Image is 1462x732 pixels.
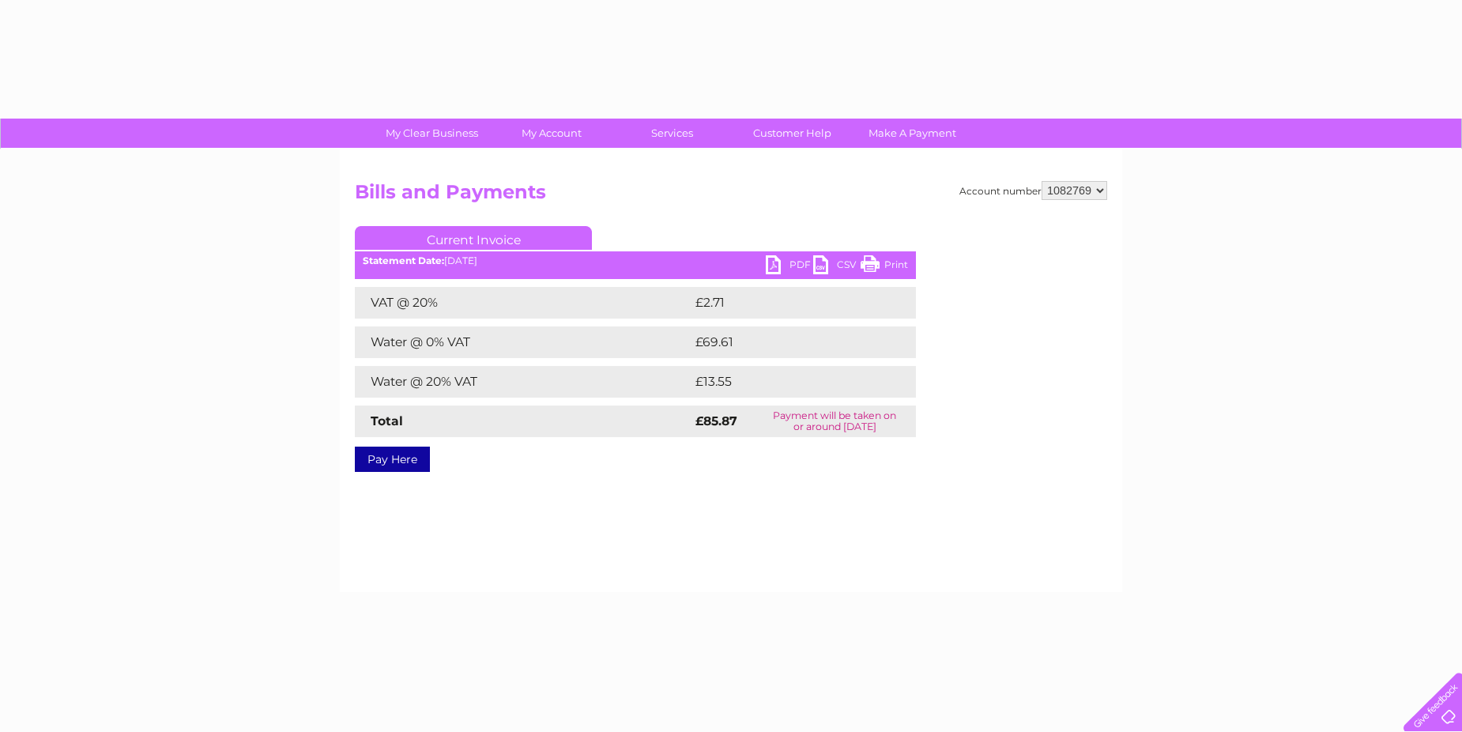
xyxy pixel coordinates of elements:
[355,447,430,472] a: Pay Here
[355,226,592,250] a: Current Invoice
[695,413,737,428] strong: £85.87
[363,255,444,266] b: Statement Date:
[847,119,978,148] a: Make A Payment
[355,366,691,398] td: Water @ 20% VAT
[355,287,691,319] td: VAT @ 20%
[371,413,403,428] strong: Total
[727,119,857,148] a: Customer Help
[766,255,813,278] a: PDF
[355,255,916,266] div: [DATE]
[355,326,691,358] td: Water @ 0% VAT
[487,119,617,148] a: My Account
[861,255,908,278] a: Print
[959,181,1107,200] div: Account number
[607,119,737,148] a: Services
[691,366,882,398] td: £13.55
[753,406,916,437] td: Payment will be taken on or around [DATE]
[691,287,876,319] td: £2.71
[691,326,883,358] td: £69.61
[813,255,861,278] a: CSV
[355,181,1107,211] h2: Bills and Payments
[367,119,497,148] a: My Clear Business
